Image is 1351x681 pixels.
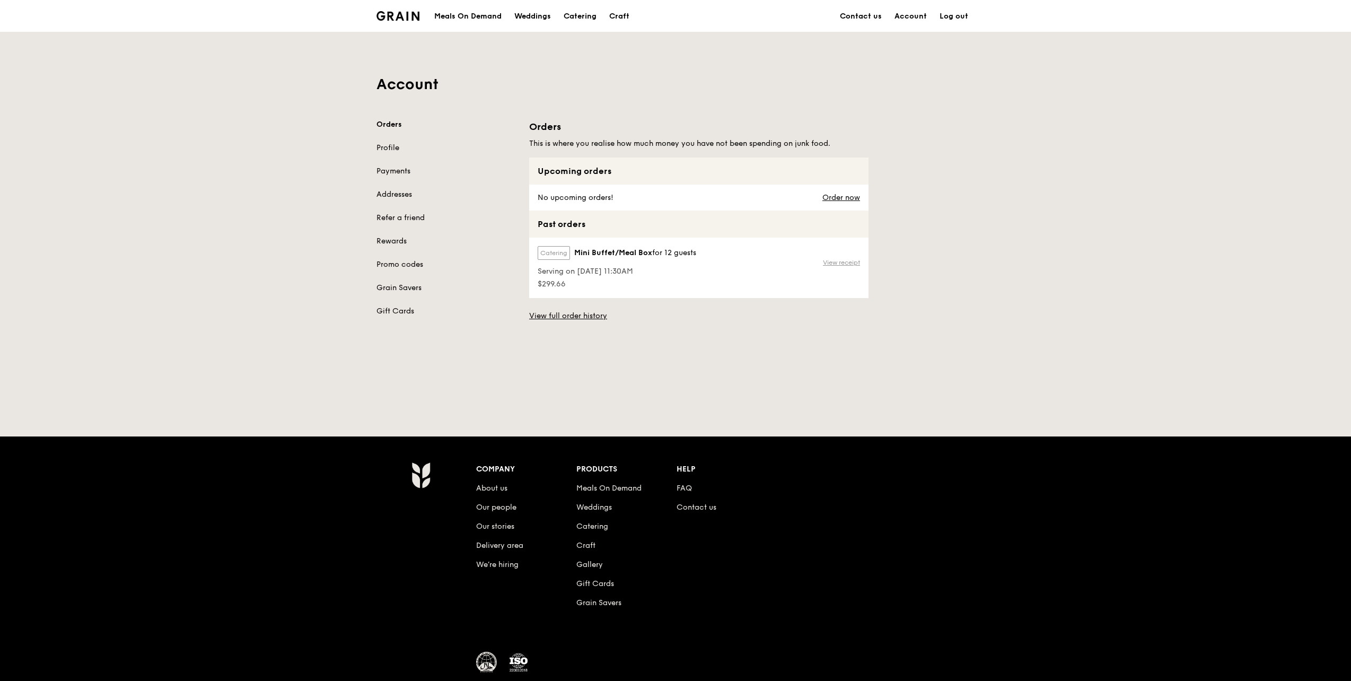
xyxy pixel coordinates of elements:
img: ISO Certified [508,652,529,673]
a: FAQ [677,484,692,493]
a: Catering [557,1,603,32]
img: MUIS Halal Certified [476,652,497,673]
a: Weddings [576,503,612,512]
span: Mini Buffet/Meal Box [574,248,652,258]
span: Serving on [DATE] 11:30AM [538,266,696,277]
span: $299.66 [538,279,696,290]
div: Past orders [529,211,868,238]
div: Upcoming orders [529,158,868,185]
label: Catering [538,246,570,260]
a: Orders [376,119,516,130]
a: We’re hiring [476,560,519,569]
a: Craft [603,1,636,32]
div: Products [576,462,677,477]
a: Contact us [834,1,888,32]
div: Catering [564,1,596,32]
a: Catering [576,522,608,531]
img: Grain [411,462,430,488]
a: Craft [576,541,595,550]
a: View receipt [823,258,860,267]
a: Weddings [508,1,557,32]
a: Gift Cards [376,306,516,317]
a: Gift Cards [576,579,614,588]
div: Help [677,462,777,477]
div: Meals On Demand [434,1,502,32]
a: Payments [376,166,516,177]
a: Profile [376,143,516,153]
a: Addresses [376,189,516,200]
a: Gallery [576,560,603,569]
div: Company [476,462,576,477]
a: Promo codes [376,259,516,270]
a: Meals On Demand [576,484,642,493]
a: Log out [933,1,975,32]
div: Craft [609,1,629,32]
a: Our stories [476,522,514,531]
div: No upcoming orders! [529,185,620,211]
a: Our people [476,503,516,512]
a: Delivery area [476,541,523,550]
a: About us [476,484,507,493]
img: Grain [376,11,419,21]
span: for 12 guests [652,248,696,257]
a: Grain Savers [376,283,516,293]
a: Contact us [677,503,716,512]
a: Grain Savers [576,598,621,607]
a: Rewards [376,236,516,247]
h1: Account [376,75,975,94]
a: Account [888,1,933,32]
h1: Orders [529,119,868,134]
a: View full order history [529,311,607,321]
a: Order now [822,194,860,202]
a: Refer a friend [376,213,516,223]
div: Weddings [514,1,551,32]
h5: This is where you realise how much money you have not been spending on junk food. [529,138,868,149]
